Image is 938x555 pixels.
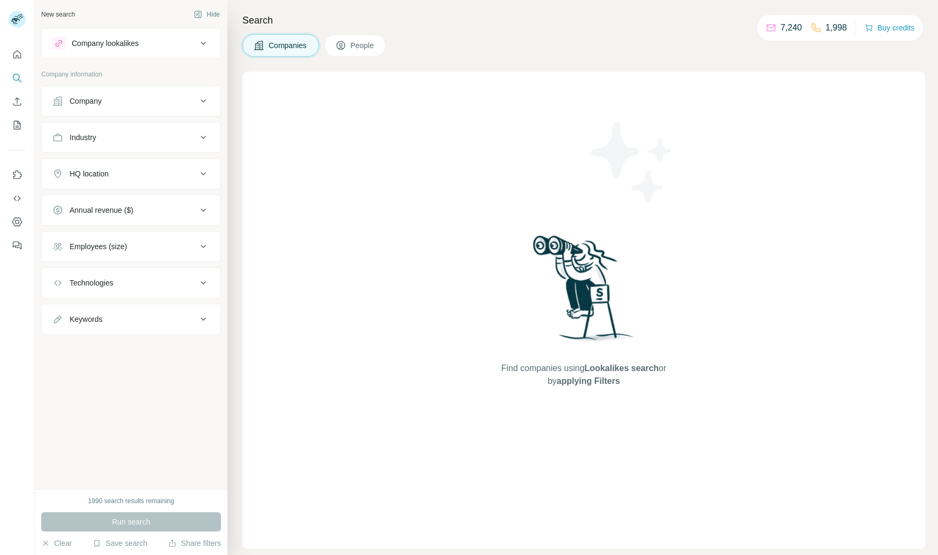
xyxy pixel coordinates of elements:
button: Keywords [42,306,220,332]
button: Quick start [9,45,26,64]
button: Industry [42,125,220,150]
p: 1,998 [826,21,847,34]
p: Company information [41,70,221,79]
div: Annual revenue ($) [70,205,133,215]
div: Company [70,96,102,106]
button: Company [42,88,220,114]
div: New search [41,10,75,19]
h4: Search [242,13,925,28]
button: Feedback [9,236,26,255]
button: HQ location [42,161,220,187]
button: Use Surfe on LinkedIn [9,165,26,184]
button: Employees (size) [42,234,220,259]
img: Surfe Illustration - Stars [584,114,680,211]
span: Lookalikes search [584,364,659,373]
button: Enrich CSV [9,92,26,111]
div: Company lookalikes [72,38,139,49]
button: Buy credits [865,20,914,35]
span: Companies [269,40,308,51]
div: Employees (size) [70,241,127,252]
div: Industry [70,132,96,143]
div: 1990 search results remaining [88,496,174,506]
span: applying Filters [556,376,620,386]
span: People [350,40,375,51]
button: Dashboard [9,212,26,232]
button: Save search [93,538,147,549]
button: Hide [186,6,227,22]
button: Share filters [168,538,221,549]
p: 7,240 [781,21,802,34]
div: Keywords [70,314,102,325]
button: My lists [9,115,26,135]
span: Find companies using or by [498,362,669,388]
div: Technologies [70,277,113,288]
button: Company lookalikes [42,30,220,56]
button: Clear [41,538,72,549]
button: Use Surfe API [9,189,26,208]
button: Annual revenue ($) [42,197,220,223]
div: HQ location [70,168,109,179]
button: Search [9,68,26,88]
img: Surfe Illustration - Woman searching with binoculars [528,233,639,352]
button: Technologies [42,270,220,296]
